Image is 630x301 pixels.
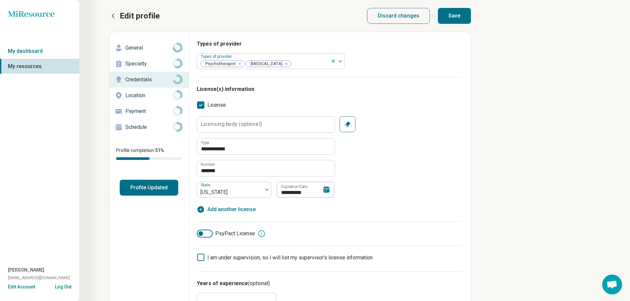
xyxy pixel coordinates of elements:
[246,61,284,67] span: [MEDICAL_DATA]
[201,61,238,67] span: Psychotherapist
[109,143,189,164] div: Profile completion:
[201,122,262,127] label: Licensing body (optional)
[109,72,189,88] a: Credentials
[197,85,463,93] h3: License(s) information
[207,206,256,213] span: Add another license
[602,275,622,294] a: Open chat
[125,60,173,68] p: Specialty
[197,40,463,48] h3: Types of provider
[125,123,173,131] p: Schedule
[109,40,189,56] a: General
[197,206,256,213] button: Add another license
[120,11,160,21] p: Edit profile
[109,56,189,72] a: Specialty
[125,76,173,84] p: Credentials
[109,119,189,135] a: Schedule
[8,283,35,290] button: Edit Account
[109,11,160,21] button: Edit profile
[367,8,430,24] button: Discard changes
[125,107,173,115] p: Payment
[8,275,70,281] span: [EMAIL_ADDRESS][DOMAIN_NAME]
[248,280,270,286] span: (optional)
[201,54,233,59] label: Types of provider
[197,138,335,154] input: credential.licenses.0.name
[109,103,189,119] a: Payment
[207,254,373,261] span: I am under supervision, so I will list my supervisor’s license information
[55,283,71,289] button: Log Out
[438,8,471,24] button: Save
[201,141,209,145] label: Type
[155,148,164,153] span: 51 %
[197,230,255,238] label: PsyPact License
[207,101,226,109] span: License
[8,267,44,274] span: [PERSON_NAME]
[120,180,178,196] button: Profile Updated
[201,163,215,167] label: Number
[201,183,212,187] label: State
[125,44,173,52] p: General
[125,92,173,99] p: Location
[116,157,182,160] div: Profile completion
[197,280,463,287] h3: Years of experience
[109,88,189,103] a: Location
